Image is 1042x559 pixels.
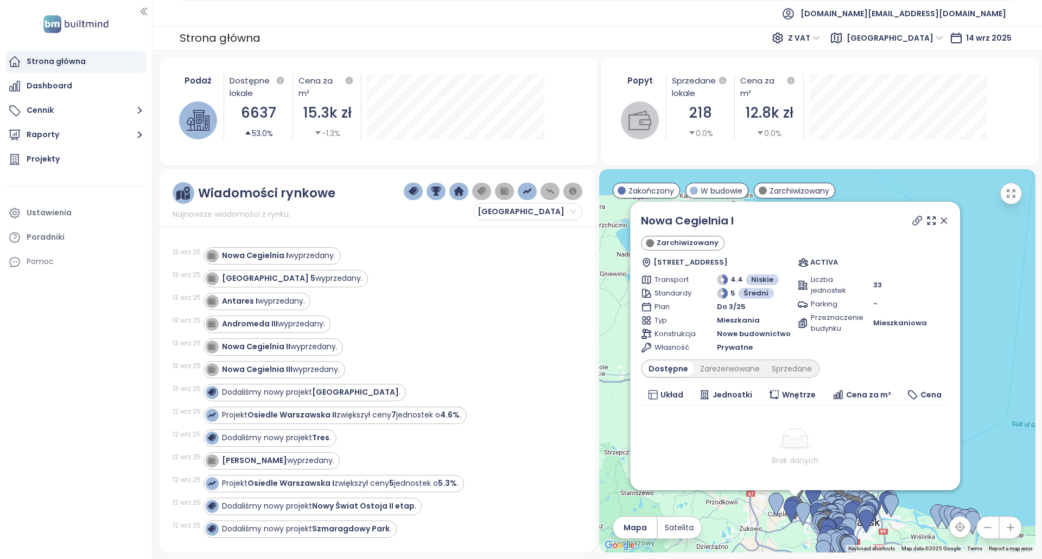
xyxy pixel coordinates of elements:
img: price-decreases.png [545,187,555,196]
img: icon [208,457,215,464]
div: 13 wrz 25 [173,361,201,371]
span: caret-down [314,129,322,137]
img: wallet-dark-grey.png [500,187,510,196]
span: Mieszkania [717,315,760,326]
img: Google [602,538,638,552]
div: wyprzedany. [222,341,338,352]
span: Gdańsk [478,203,576,220]
span: 33 [873,280,882,291]
span: Średni [744,288,768,299]
div: 12 wrz 25 [173,429,201,439]
span: caret-down [688,129,696,137]
span: 4.4 [730,274,743,285]
span: Najnowsze wiadomości z rynku. [173,208,290,220]
span: Zarchiwizowany [770,185,829,197]
span: [STREET_ADDRESS] [653,257,728,268]
img: wallet [628,109,651,132]
div: wyprzedany. [222,295,305,307]
div: Popyt [620,74,660,87]
div: 0.0% [757,127,781,139]
img: ruler [176,187,190,200]
img: icon [208,388,215,396]
button: Mapa [613,517,657,538]
div: -1.3% [314,127,340,139]
div: Projekt zwiększył ceny jednostek o . [222,478,459,489]
a: Dashboard [5,75,147,97]
a: Poradniki [5,227,147,248]
span: Cena za m² [846,389,891,401]
span: Plan [655,301,692,312]
span: Zarchiwizowany [657,237,719,248]
a: Strona główna [5,51,147,73]
img: information-circle.png [568,187,578,196]
span: Jednostki [713,389,752,401]
div: 0.0% [688,127,713,139]
div: wyprzedany. [222,455,334,466]
div: 12 wrz 25 [173,407,201,416]
span: W budowie [701,185,742,197]
div: 218 [672,102,729,124]
div: Dodaliśmy nowy projekt . [222,432,331,444]
span: Wnętrze [782,389,816,401]
strong: 4.6% [440,409,460,420]
span: Satelita [665,522,694,534]
img: icon [208,343,215,350]
strong: Nowa Cegielnia II [222,341,290,352]
div: 12 wrz 25 [173,498,201,507]
div: Dodaliśmy nowy projekt . [222,387,401,398]
span: Własność [655,342,692,353]
div: Pomoc [5,251,147,273]
strong: Osiedle Warszawska II [247,409,336,420]
a: Nowa Cegielnia I [641,213,734,228]
span: [DOMAIN_NAME][EMAIL_ADDRESS][DOMAIN_NAME] [800,1,1006,27]
span: Mapa [624,522,647,534]
div: wyprzedany. [222,273,363,284]
img: trophy-dark-blue.png [431,187,441,196]
img: icon [208,525,215,532]
div: Projekty [27,152,60,166]
span: Przeznaczenie budynku [811,312,849,334]
div: wyprzedany. [222,250,335,261]
span: Zakończony [628,185,674,197]
div: 53.0% [244,127,273,139]
div: Sprzedane [766,361,818,376]
div: Dashboard [27,79,72,93]
div: Brak danych [645,454,945,466]
img: logo [40,13,112,35]
button: Satelita [658,517,701,538]
a: Projekty [5,149,147,170]
div: Dodaliśmy nowy projekt . [222,500,416,512]
span: Nowe budownictwo [717,329,791,339]
a: Ustawienia [5,202,147,224]
div: Wiadomości rynkowe [198,187,335,200]
a: Report a map error [989,545,1032,551]
button: Keyboard shortcuts [848,545,895,552]
button: Raporty [5,124,147,146]
strong: Nowa Cegielnia I [222,250,288,261]
strong: Nowy Świat Ostoja II etap [312,500,415,511]
span: Map data ©2025 Google [901,545,961,551]
div: 13 wrz 25 [173,293,201,303]
div: 12 wrz 25 [173,475,201,485]
strong: 7 [391,409,396,420]
strong: Andromeda III [222,318,278,329]
div: Podaż [178,74,219,87]
div: 12 wrz 25 [173,521,201,530]
span: Typ [655,315,692,326]
span: Mieszkaniowa [873,318,927,329]
div: 6637 [230,102,287,124]
div: Poradniki [27,230,65,244]
div: Zarezerwowane [694,361,766,376]
span: Parking [811,299,849,310]
img: price-increases.png [523,187,532,196]
strong: Osiedle Warszawska I [247,478,334,489]
div: 13 wrz 25 [173,338,201,348]
div: 12 wrz 25 [173,452,201,462]
strong: [GEOGRAPHIC_DATA] [312,387,399,397]
div: Cena za m² [298,74,343,99]
img: icon [208,479,215,487]
span: Niskie [751,274,773,285]
img: icon [208,365,215,373]
div: wyprzedany. [222,364,340,375]
div: 12.8k zł [740,102,798,124]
